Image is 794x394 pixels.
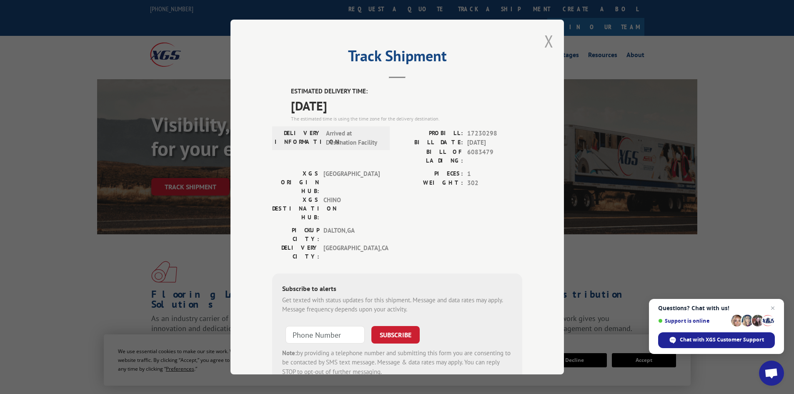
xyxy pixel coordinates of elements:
[759,361,784,386] div: Open chat
[286,326,365,344] input: Phone Number
[272,196,319,222] label: XGS DESTINATION HUB:
[323,169,380,196] span: [GEOGRAPHIC_DATA]
[291,115,522,123] div: The estimated time is using the time zone for the delivery destination.
[397,148,463,165] label: BILL OF LADING:
[272,243,319,261] label: DELIVERY CITY:
[272,226,319,243] label: PICKUP CITY:
[467,129,522,138] span: 17230298
[467,169,522,179] span: 1
[371,326,420,344] button: SUBSCRIBE
[272,50,522,66] h2: Track Shipment
[397,178,463,188] label: WEIGHT:
[275,129,322,148] label: DELIVERY INFORMATION:
[291,96,522,115] span: [DATE]
[467,178,522,188] span: 302
[467,148,522,165] span: 6083479
[544,30,554,52] button: Close modal
[397,169,463,179] label: PIECES:
[397,129,463,138] label: PROBILL:
[323,243,380,261] span: [GEOGRAPHIC_DATA] , CA
[658,318,728,324] span: Support is online
[282,349,297,357] strong: Note:
[323,196,380,222] span: CHINO
[680,336,764,344] span: Chat with XGS Customer Support
[768,303,778,313] span: Close chat
[282,296,512,314] div: Get texted with status updates for this shipment. Message and data rates may apply. Message frequ...
[658,332,775,348] div: Chat with XGS Customer Support
[282,349,512,377] div: by providing a telephone number and submitting this form you are consenting to be contacted by SM...
[272,169,319,196] label: XGS ORIGIN HUB:
[397,138,463,148] label: BILL DATE:
[467,138,522,148] span: [DATE]
[323,226,380,243] span: DALTON , GA
[658,305,775,311] span: Questions? Chat with us!
[326,129,382,148] span: Arrived at Destination Facility
[291,87,522,96] label: ESTIMATED DELIVERY TIME:
[282,284,512,296] div: Subscribe to alerts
